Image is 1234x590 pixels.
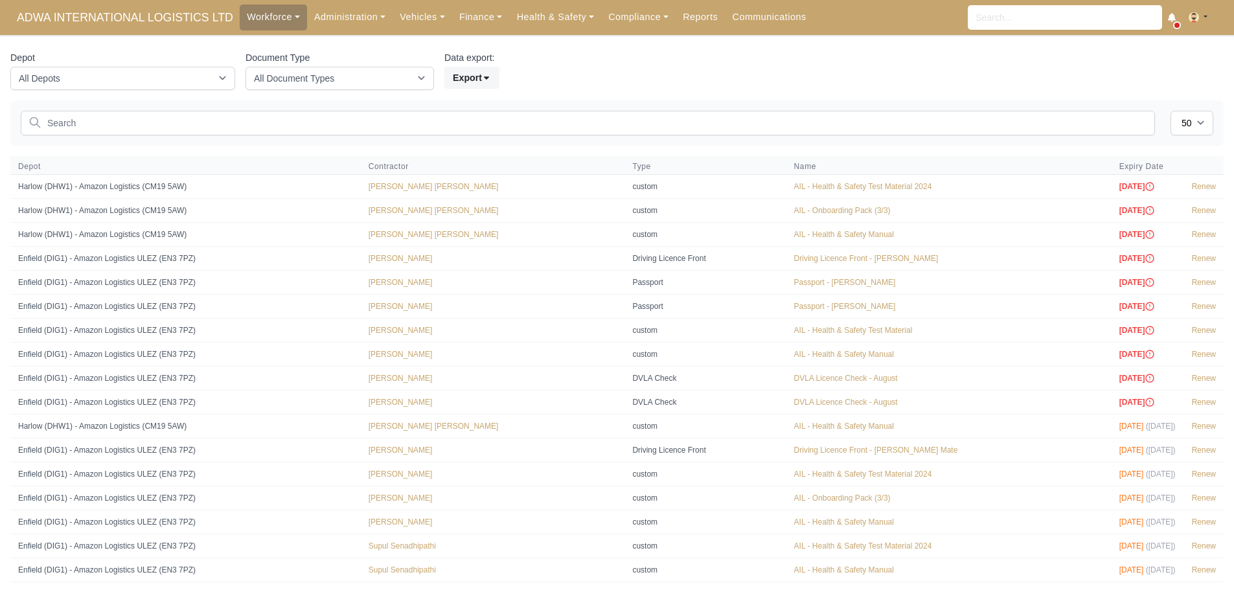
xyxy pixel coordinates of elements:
small: ([DATE]) [1146,565,1176,574]
button: Export [444,67,499,89]
span: [DATE] [1119,230,1156,239]
span: [DATE] [1119,470,1144,479]
a: Health & Safety [509,5,601,30]
a: [PERSON_NAME] [369,446,433,455]
a: Renew [1192,278,1216,287]
td: Enfield (DIG1) - Amazon Logistics ULEZ (EN3 7PZ) [10,366,361,390]
a: Renew [1192,398,1216,407]
a: Passport - [PERSON_NAME] [794,278,896,287]
span: [DATE] [1119,541,1144,550]
a: Renew [1192,494,1216,503]
a: Renew [1192,374,1216,383]
span: [DATE] [1119,565,1144,574]
a: [PERSON_NAME] [PERSON_NAME] [369,230,499,239]
button: Expiry Date [1119,161,1174,172]
a: [PERSON_NAME] [369,278,433,287]
td: Passport [624,294,786,318]
td: Enfield (DIG1) - Amazon Logistics ULEZ (EN3 7PZ) [10,390,361,414]
td: custom [624,198,786,222]
a: Renew [1192,230,1216,239]
span: [DATE] [1119,517,1144,527]
a: [PERSON_NAME] [369,470,433,479]
td: Enfield (DIG1) - Amazon Logistics ULEZ (EN3 7PZ) [10,510,361,534]
a: Finance [452,5,510,30]
td: Driving Licence Front [624,246,786,270]
a: [PERSON_NAME] [369,494,433,503]
span: [DATE] [1119,398,1156,407]
span: Type [632,161,778,172]
td: Harlow (DHW1) - Amazon Logistics (CM19 5AW) [10,414,361,438]
td: Enfield (DIG1) - Amazon Logistics ULEZ (EN3 7PZ) [10,462,361,486]
a: Vehicles [393,5,452,30]
td: DVLA Check [624,390,786,414]
a: AIL - Health & Safety Test Material 2024 [794,541,932,550]
a: Renew [1192,206,1216,215]
small: ([DATE]) [1146,541,1176,550]
a: AIL - Health & Safety Test Material 2024 [794,182,932,191]
span: [DATE] [1119,182,1156,191]
a: [PERSON_NAME] [369,350,433,359]
a: DVLA Licence Check - August [794,374,898,383]
a: DVLA Licence Check - August [794,398,898,407]
a: Renew [1192,326,1216,335]
span: [DATE] [1119,254,1156,263]
td: Driving Licence Front [624,438,786,462]
a: Passport - [PERSON_NAME] [794,302,896,311]
a: ADWA INTERNATIONAL LOGISTICS LTD [10,5,240,30]
span: [DATE] [1119,326,1156,335]
a: [PERSON_NAME] [369,254,433,263]
a: AIL - Health & Safety Manual [794,230,894,239]
a: [PERSON_NAME] [369,374,433,383]
a: Supul Senadhipathi [369,541,436,550]
a: AIL - Health & Safety Test Material [794,326,913,335]
a: AIL - Health & Safety Test Material 2024 [794,470,932,479]
a: Communications [725,5,814,30]
a: AIL - Health & Safety Manual [794,350,894,359]
a: Renew [1192,254,1216,263]
td: custom [624,510,786,534]
td: custom [624,486,786,510]
a: Renew [1192,541,1216,550]
td: DVLA Check [624,366,786,390]
span: [DATE] [1119,206,1156,215]
a: [PERSON_NAME] [369,302,433,311]
a: Renew [1192,182,1216,191]
span: Contractor [369,161,617,172]
label: Depot [10,51,35,65]
a: AIL - Health & Safety Manual [794,517,894,527]
td: Harlow (DHW1) - Amazon Logistics (CM19 5AW) [10,222,361,246]
a: [PERSON_NAME] [PERSON_NAME] [369,206,499,215]
a: Driving Licence Front - [PERSON_NAME] Mate [794,446,958,455]
span: [DATE] [1119,302,1156,311]
span: [DATE] [1119,494,1144,503]
input: Search... [968,5,1162,30]
a: Renew [1192,350,1216,359]
a: Compliance [601,5,676,30]
td: custom [624,534,786,558]
a: Supul Senadhipathi [369,565,436,574]
td: Enfield (DIG1) - Amazon Logistics ULEZ (EN3 7PZ) [10,438,361,462]
a: [PERSON_NAME] [369,326,433,335]
small: ([DATE]) [1146,446,1176,455]
td: custom [624,414,786,438]
label: Data export: [444,51,495,65]
td: Enfield (DIG1) - Amazon Logistics ULEZ (EN3 7PZ) [10,318,361,342]
label: Document Type [246,51,310,65]
td: Enfield (DIG1) - Amazon Logistics ULEZ (EN3 7PZ) [10,342,361,366]
input: Search [21,111,1155,135]
span: [DATE] [1119,422,1144,431]
td: Enfield (DIG1) - Amazon Logistics ULEZ (EN3 7PZ) [10,246,361,270]
td: custom [624,462,786,486]
a: Renew [1192,517,1216,527]
td: Enfield (DIG1) - Amazon Logistics ULEZ (EN3 7PZ) [10,486,361,510]
small: ([DATE]) [1146,470,1176,479]
td: custom [624,174,786,198]
a: Renew [1192,565,1216,574]
td: Enfield (DIG1) - Amazon Logistics ULEZ (EN3 7PZ) [10,294,361,318]
a: Reports [676,5,725,30]
a: Renew [1192,446,1216,455]
td: Enfield (DIG1) - Amazon Logistics ULEZ (EN3 7PZ) [10,558,361,582]
span: Name [794,161,1104,172]
a: [PERSON_NAME] [369,398,433,407]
